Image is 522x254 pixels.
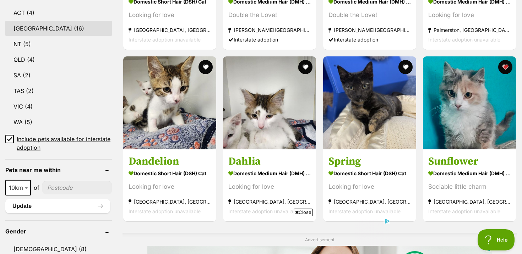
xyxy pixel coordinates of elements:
[223,56,316,149] img: Dahlia - Domestic Medium Hair (DMH) Cat
[129,155,211,168] h3: Dandelion
[323,56,416,149] img: Spring - Domestic Short Hair (DSH) Cat
[328,168,411,178] strong: Domestic Short Hair (DSH) Cat
[5,68,112,83] a: SA (2)
[129,10,211,20] div: Looking for love
[5,37,112,51] a: NT (5)
[6,183,30,193] span: 10km
[123,149,216,221] a: Dandelion Domestic Short Hair (DSH) Cat Looking for love [GEOGRAPHIC_DATA], [GEOGRAPHIC_DATA] Int...
[5,99,112,114] a: VIC (4)
[123,56,216,149] img: Dandelion - Domestic Short Hair (DSH) Cat
[423,149,516,221] a: Sunflower Domestic Medium Hair (DMH) Cat Sociable little charm [GEOGRAPHIC_DATA], [GEOGRAPHIC_DAT...
[5,115,112,129] a: WA (5)
[498,60,512,74] button: favourite
[428,10,511,20] div: Looking for love
[299,60,313,74] button: favourite
[42,181,112,194] input: postcode
[228,182,311,192] div: Looking for love
[398,60,413,74] button: favourite
[228,35,311,44] div: Interstate adoption
[478,229,515,250] iframe: Help Scout Beacon - Open
[129,197,211,206] strong: [GEOGRAPHIC_DATA], [GEOGRAPHIC_DATA]
[5,83,112,98] a: TAS (2)
[428,182,511,192] div: Sociable little charm
[328,25,411,35] strong: [PERSON_NAME][GEOGRAPHIC_DATA][PERSON_NAME], [GEOGRAPHIC_DATA]
[328,197,411,206] strong: [GEOGRAPHIC_DATA], [GEOGRAPHIC_DATA]
[294,209,313,216] span: Close
[5,135,112,152] a: Include pets available for interstate adoption
[5,199,110,213] button: Update
[223,149,316,221] a: Dahlia Domestic Medium Hair (DMH) Cat Looking for love [GEOGRAPHIC_DATA], [GEOGRAPHIC_DATA] Inter...
[423,56,516,149] img: Sunflower - Domestic Medium Hair (DMH) Cat
[132,219,390,250] iframe: Advertisement
[5,167,112,173] header: Pets near me within
[428,155,511,168] h3: Sunflower
[199,60,213,74] button: favourite
[328,208,401,214] span: Interstate adoption unavailable
[129,37,201,43] span: Interstate adoption unavailable
[428,208,500,214] span: Interstate adoption unavailable
[328,10,411,20] div: Double the Love!
[428,37,500,43] span: Interstate adoption unavailable
[129,168,211,178] strong: Domestic Short Hair (DSH) Cat
[228,197,311,206] strong: [GEOGRAPHIC_DATA], [GEOGRAPHIC_DATA]
[428,25,511,35] strong: Palmerston, [GEOGRAPHIC_DATA]
[5,180,31,195] span: 10km
[428,197,511,206] strong: [GEOGRAPHIC_DATA], [GEOGRAPHIC_DATA]
[328,155,411,168] h3: Spring
[323,149,416,221] a: Spring Domestic Short Hair (DSH) Cat Looking for love [GEOGRAPHIC_DATA], [GEOGRAPHIC_DATA] Inters...
[17,135,112,152] span: Include pets available for interstate adoption
[129,25,211,35] strong: [GEOGRAPHIC_DATA], [GEOGRAPHIC_DATA]
[228,10,311,20] div: Double the Love!
[129,208,201,214] span: Interstate adoption unavailable
[5,21,112,36] a: [GEOGRAPHIC_DATA] (16)
[228,155,311,168] h3: Dahlia
[228,25,311,35] strong: [PERSON_NAME][GEOGRAPHIC_DATA][PERSON_NAME], [GEOGRAPHIC_DATA]
[129,182,211,192] div: Looking for love
[5,228,112,234] header: Gender
[328,182,411,192] div: Looking for love
[328,35,411,44] div: Interstate adoption
[5,52,112,67] a: QLD (4)
[228,208,300,214] span: Interstate adoption unavailable
[34,183,39,192] span: of
[5,5,112,20] a: ACT (4)
[428,168,511,178] strong: Domestic Medium Hair (DMH) Cat
[228,168,311,178] strong: Domestic Medium Hair (DMH) Cat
